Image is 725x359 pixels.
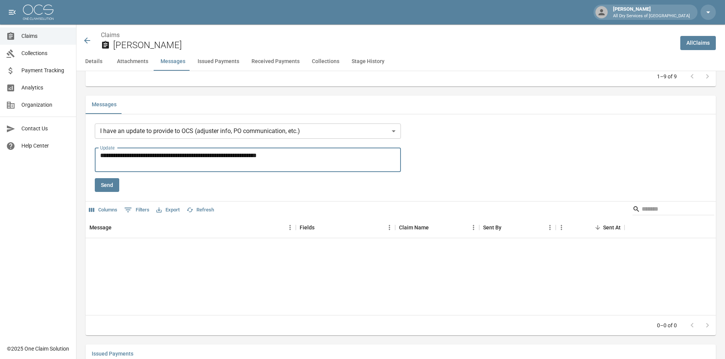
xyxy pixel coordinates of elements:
div: [PERSON_NAME] [610,5,693,19]
button: Received Payments [245,52,306,71]
button: open drawer [5,5,20,20]
p: 0–0 of 0 [657,322,677,329]
button: Attachments [111,52,154,71]
a: Claims [101,31,120,39]
button: Sort [112,222,122,233]
img: ocs-logo-white-transparent.png [23,5,54,20]
div: © 2025 One Claim Solution [7,345,69,353]
button: Send [95,178,119,192]
button: Menu [544,222,556,233]
button: Refresh [185,204,216,216]
div: Sent At [556,217,624,238]
button: Sort [429,222,440,233]
div: Message [89,217,112,238]
span: Analytics [21,84,70,92]
button: Menu [556,222,567,233]
button: Messages [154,52,191,71]
button: Details [76,52,111,71]
div: Fields [296,217,395,238]
button: Show filters [122,204,151,216]
span: Claims [21,32,70,40]
h2: [PERSON_NAME] [113,40,674,51]
div: anchor tabs [76,52,725,71]
div: Claim Name [395,217,479,238]
button: Menu [284,222,296,233]
button: Select columns [87,204,119,216]
div: Sent By [479,217,556,238]
button: Export [154,204,182,216]
div: I have an update to provide to OCS (adjuster info, PO communication, etc.) [95,123,401,139]
button: Menu [468,222,479,233]
a: AllClaims [680,36,716,50]
div: related-list tabs [86,96,716,114]
div: Sent At [603,217,621,238]
p: All Dry Services of [GEOGRAPHIC_DATA] [613,13,690,19]
nav: breadcrumb [101,31,674,40]
span: Contact Us [21,125,70,133]
button: Sort [315,222,325,233]
p: 1–9 of 9 [657,73,677,80]
div: Claim Name [399,217,429,238]
span: Payment Tracking [21,67,70,75]
div: Search [633,203,714,217]
button: Messages [86,96,123,114]
span: Help Center [21,142,70,150]
span: Organization [21,101,70,109]
button: Sort [592,222,603,233]
span: Collections [21,49,70,57]
button: Menu [384,222,395,233]
div: Sent By [483,217,501,238]
button: Issued Payments [191,52,245,71]
button: Sort [501,222,512,233]
div: Fields [300,217,315,238]
button: Collections [306,52,345,71]
label: Update [100,145,115,151]
button: Stage History [345,52,391,71]
div: Message [86,217,296,238]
